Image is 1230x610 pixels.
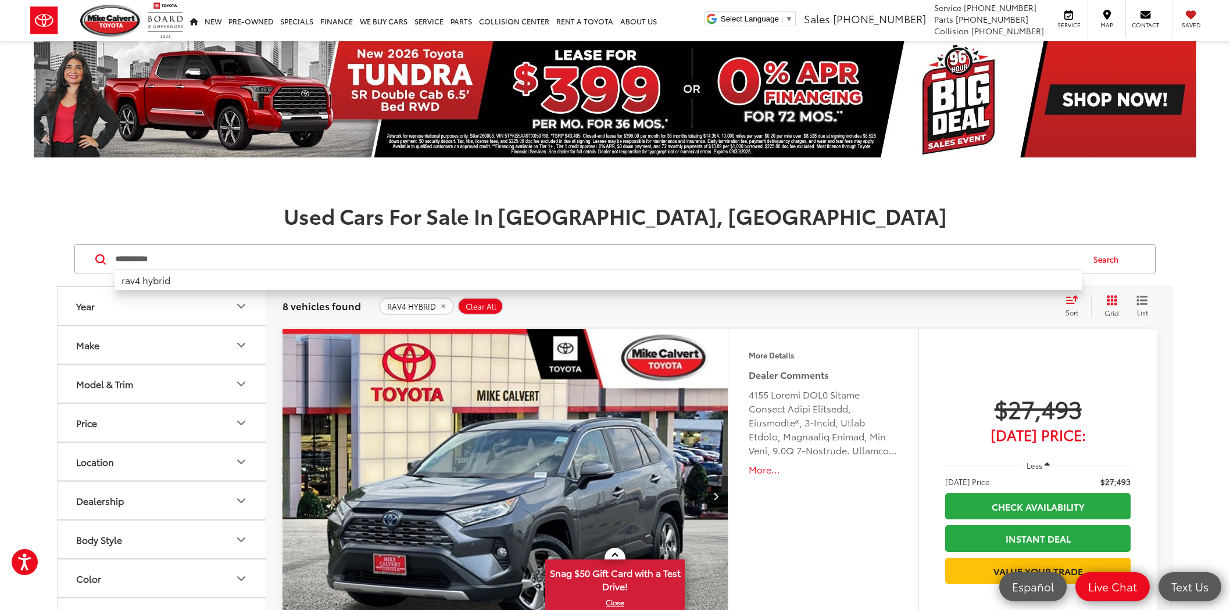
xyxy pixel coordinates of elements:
h5: Dealer Comments [749,368,898,382]
button: MakeMake [58,326,267,364]
a: Select Language​ [721,15,793,23]
span: Text Us [1165,579,1214,594]
span: Grid [1104,308,1119,318]
div: Dealership [234,494,248,508]
span: Select Language [721,15,779,23]
button: Clear All [457,297,503,315]
div: Body Style [76,534,122,545]
span: Sort [1065,307,1078,317]
button: Next image [705,476,728,516]
div: Price [234,416,248,430]
button: Model & TrimModel & Trim [58,365,267,403]
span: Parts [934,13,953,25]
a: Instant Deal [945,525,1131,551]
span: Service [1056,21,1082,29]
span: Contact [1132,21,1159,29]
span: Service [934,2,961,13]
span: [DATE] Price: [945,429,1131,440]
div: Color [234,572,248,586]
li: rav4 hybrid [115,270,1082,290]
img: Mike Calvert Toyota [80,5,142,37]
span: Map [1094,21,1120,29]
div: Price [76,417,97,428]
div: Model & Trim [234,377,248,391]
a: Value Your Trade [945,558,1131,584]
div: Year [76,300,95,311]
span: Collision [934,25,969,37]
button: Less [1021,455,1056,476]
span: Clear All [466,302,496,311]
a: Check Availability [945,493,1131,519]
span: Español [1006,579,1060,594]
button: List View [1128,295,1157,318]
span: Sales [804,11,830,26]
button: PricePrice [58,404,267,442]
span: List [1136,307,1148,317]
div: Make [76,339,99,350]
span: $27,493 [945,394,1131,423]
a: Text Us [1159,572,1221,601]
div: Location [234,455,248,469]
span: [PHONE_NUMBER] [956,13,1028,25]
span: [PHONE_NUMBER] [971,25,1044,37]
button: Select sort value [1060,295,1091,318]
button: remove RAV4%20HYBRID [379,297,454,315]
span: RAV4 HYBRID [387,302,436,311]
button: Search [1082,245,1135,274]
span: [PHONE_NUMBER] [833,11,926,26]
span: [PHONE_NUMBER] [964,2,1036,13]
div: 4155 Loremi DOL0 Sitame Consect Adipi Elitsedd, Eiusmodte®, 3-Incid, Utlab Etdolo, Magnaaliq Enim... [749,387,898,457]
span: Live Chat [1082,579,1143,594]
div: Dealership [76,495,124,506]
button: ColorColor [58,559,267,597]
span: Less [1027,460,1042,471]
span: ▼ [785,15,793,23]
div: Make [234,338,248,352]
button: DealershipDealership [58,482,267,519]
button: Body StyleBody Style [58,521,267,558]
a: Live Chat [1075,572,1150,601]
span: 8 vehicles found [283,299,361,313]
button: More... [749,463,898,476]
button: Grid View [1091,295,1128,318]
button: LocationLocation [58,443,267,480]
button: YearYear [58,287,267,325]
input: Search by Make, Model, or Keyword [115,245,1082,273]
span: Saved [1178,21,1204,29]
span: Snag $50 Gift Card with a Test Drive! [546,561,684,596]
span: $27,493 [1100,476,1131,487]
h4: More Details [749,351,898,359]
img: New 2026 Toyota Tundra [34,41,1196,157]
div: Color [76,573,101,584]
div: Year [234,299,248,313]
span: [DATE] Price: [945,476,992,487]
a: Español [999,572,1067,601]
div: Model & Trim [76,378,133,389]
div: Location [76,456,114,467]
div: Body Style [234,533,248,547]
